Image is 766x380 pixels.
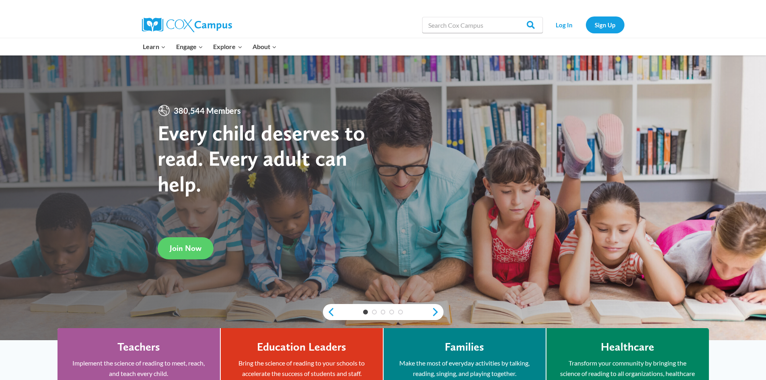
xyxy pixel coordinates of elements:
[363,310,368,314] a: 1
[396,358,534,378] p: Make the most of everyday activities by talking, reading, singing, and playing together.
[372,310,377,314] a: 2
[170,104,244,117] span: 380,544 Members
[586,16,624,33] a: Sign Up
[70,358,208,378] p: Implement the science of reading to meet, reach, and teach every child.
[422,17,543,33] input: Search Cox Campus
[398,310,403,314] a: 5
[142,18,232,32] img: Cox Campus
[381,310,386,314] a: 3
[233,358,371,378] p: Bring the science of reading to your schools to accelerate the success of students and staff.
[257,340,346,354] h4: Education Leaders
[170,243,201,253] span: Join Now
[253,41,277,52] span: About
[117,340,160,354] h4: Teachers
[431,307,444,317] a: next
[158,237,214,259] a: Join Now
[547,16,582,33] a: Log In
[176,41,203,52] span: Engage
[138,38,282,55] nav: Primary Navigation
[601,340,654,354] h4: Healthcare
[445,340,484,354] h4: Families
[143,41,166,52] span: Learn
[158,120,365,197] strong: Every child deserves to read. Every adult can help.
[547,16,624,33] nav: Secondary Navigation
[213,41,242,52] span: Explore
[323,304,444,320] div: content slider buttons
[389,310,394,314] a: 4
[323,307,335,317] a: previous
